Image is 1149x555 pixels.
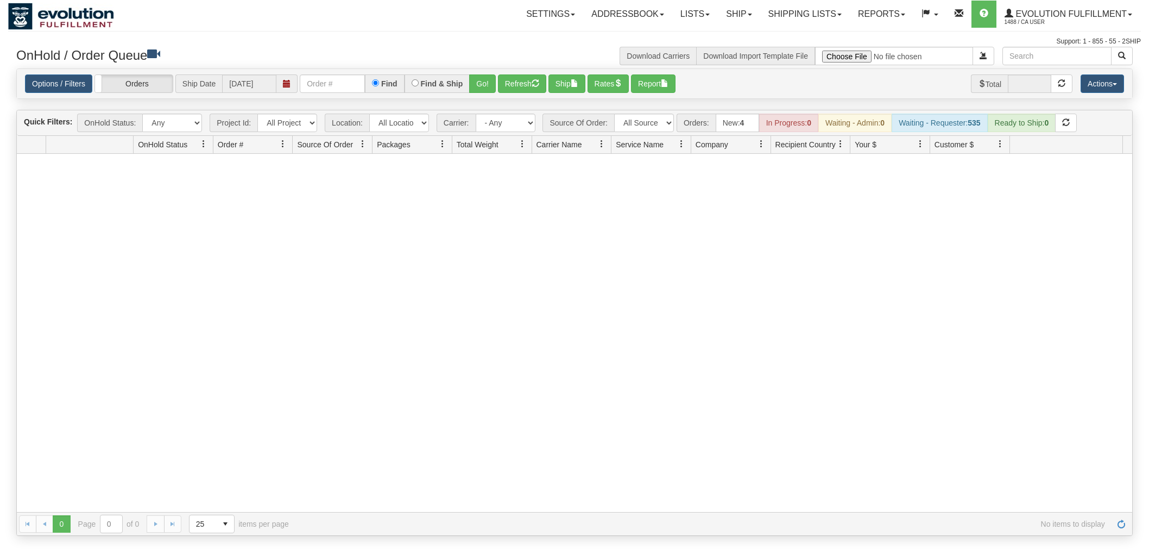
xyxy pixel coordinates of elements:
div: New: [716,114,759,132]
label: Quick Filters: [24,116,72,127]
span: Source Of Order [297,139,353,150]
span: Page 0 [53,515,70,533]
strong: 0 [880,119,885,127]
a: OnHold Status filter column settings [194,135,213,153]
div: grid toolbar [17,110,1132,136]
h3: OnHold / Order Queue [16,47,566,63]
span: 25 [196,519,210,529]
input: Search [1002,47,1112,65]
a: Shipping lists [760,1,850,28]
button: Report [631,74,675,93]
div: Ready to Ship: [988,114,1056,132]
a: Lists [672,1,718,28]
a: Refresh [1113,515,1130,533]
button: Actions [1081,74,1124,93]
button: Ship [548,74,585,93]
span: Location: [325,114,369,132]
span: Project Id: [210,114,257,132]
input: Import [815,47,973,65]
span: Carrier: [437,114,476,132]
div: In Progress: [759,114,818,132]
a: Addressbook [583,1,672,28]
a: Your $ filter column settings [911,135,930,153]
span: OnHold Status: [77,114,142,132]
strong: 4 [740,119,744,127]
a: Evolution Fulfillment 1488 / CA User [996,1,1140,28]
button: Rates [588,74,629,93]
a: Source Of Order filter column settings [353,135,372,153]
span: Customer $ [935,139,974,150]
label: Orders [95,75,173,92]
a: Options / Filters [25,74,92,93]
span: Carrier Name [536,139,582,150]
span: Service Name [616,139,664,150]
a: Company filter column settings [752,135,771,153]
span: Orders: [677,114,716,132]
a: Order # filter column settings [274,135,292,153]
a: Download Carriers [627,52,690,60]
span: Order # [218,139,243,150]
div: Waiting - Admin: [818,114,892,132]
div: Support: 1 - 855 - 55 - 2SHIP [8,37,1141,46]
a: Ship [718,1,760,28]
a: Reports [850,1,913,28]
strong: 0 [1044,119,1049,127]
input: Order # [300,74,365,93]
a: Packages filter column settings [433,135,452,153]
span: Source Of Order: [542,114,614,132]
span: Page sizes drop down [189,515,235,533]
span: Packages [377,139,410,150]
a: Recipient Country filter column settings [831,135,850,153]
a: Customer $ filter column settings [991,135,1009,153]
strong: 0 [807,119,811,127]
span: Total Weight [457,139,498,150]
label: Find [381,80,397,88]
a: Carrier Name filter column settings [592,135,611,153]
strong: 535 [968,119,980,127]
span: Ship Date [175,74,222,93]
span: No items to display [304,520,1105,528]
div: Waiting - Requester: [892,114,987,132]
a: Total Weight filter column settings [513,135,532,153]
span: Page of 0 [78,515,140,533]
span: Recipient Country [775,139,836,150]
span: Total [971,74,1008,93]
button: Go! [469,74,496,93]
label: Find & Ship [421,80,463,88]
a: Download Import Template File [703,52,808,60]
button: Refresh [498,74,546,93]
span: select [217,515,234,533]
button: Search [1111,47,1133,65]
span: Your $ [855,139,876,150]
a: Service Name filter column settings [672,135,691,153]
span: Company [696,139,728,150]
img: logo1488.jpg [8,3,114,30]
iframe: chat widget [1124,222,1148,333]
span: OnHold Status [138,139,187,150]
a: Settings [518,1,583,28]
span: Evolution Fulfillment [1013,9,1127,18]
span: items per page [189,515,289,533]
span: 1488 / CA User [1005,17,1086,28]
